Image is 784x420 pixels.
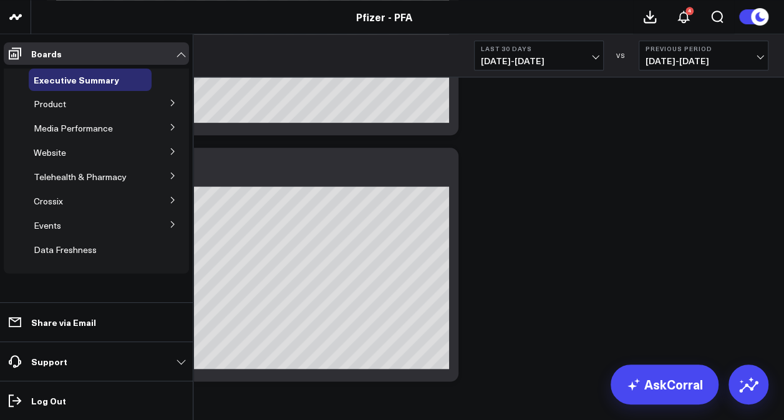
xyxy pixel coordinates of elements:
p: Boards [31,49,62,59]
a: Executive Summary [34,75,119,85]
span: [DATE] - [DATE] [481,56,597,66]
b: Previous Period [646,45,762,52]
span: Media Performance [34,122,113,134]
b: Last 30 Days [481,45,597,52]
span: Product [34,98,66,110]
span: Executive Summary [34,74,119,86]
button: Last 30 Days[DATE]-[DATE] [474,41,604,70]
a: Telehealth & Pharmacy [34,172,127,182]
a: Crossix [34,196,63,206]
span: Crossix [34,195,63,207]
div: VS [610,52,632,59]
a: Events [34,221,61,231]
a: Data Freshness [34,245,97,255]
a: Log Out [4,389,189,412]
span: Telehealth & Pharmacy [34,171,127,183]
span: Website [34,146,66,158]
a: Website [34,148,66,158]
button: Previous Period[DATE]-[DATE] [639,41,768,70]
span: Events [34,219,61,231]
div: 4 [685,7,694,15]
a: Product [34,99,66,109]
span: Data Freshness [34,244,97,255]
p: Log Out [31,396,66,406]
a: AskCorral [611,365,719,404]
a: Media Performance [34,123,113,133]
p: Support [31,356,67,366]
p: Share via Email [31,317,96,327]
a: Pfizer - PFA [356,10,412,24]
span: [DATE] - [DATE] [646,56,762,66]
